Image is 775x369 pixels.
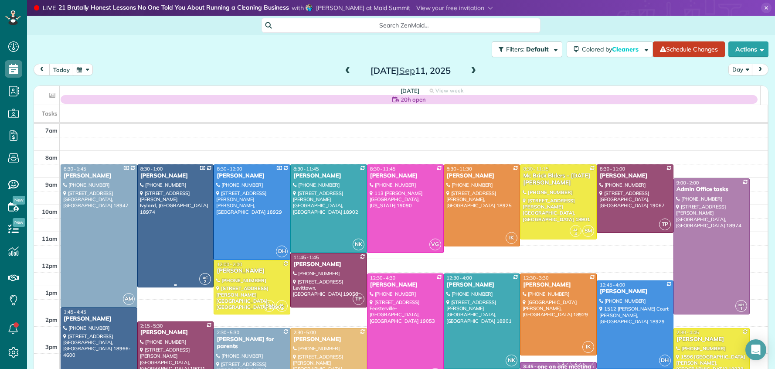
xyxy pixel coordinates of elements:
[279,302,284,307] span: AL
[64,309,86,315] span: 1:45 - 4:45
[745,339,766,360] div: Open Intercom Messenger
[523,172,594,187] div: Mc Brick Blders - [DATE][PERSON_NAME]
[487,41,562,57] a: Filters: Default
[567,41,653,57] button: Colored byCleaners
[42,262,58,269] span: 12pm
[429,239,441,250] span: VG
[45,343,58,350] span: 3pm
[523,281,594,289] div: [PERSON_NAME]
[570,359,581,368] small: 2
[45,289,58,296] span: 1pm
[45,181,58,188] span: 9am
[526,45,549,53] span: Default
[370,166,395,172] span: 8:30 - 11:45
[216,336,288,351] div: [PERSON_NAME] for parents
[140,166,163,172] span: 8:30 - 1:00
[217,166,242,172] span: 8:30 - 12:00
[293,172,364,180] div: [PERSON_NAME]
[728,64,753,75] button: Day
[738,302,744,307] span: MH
[582,341,594,353] span: IK
[263,300,275,312] span: SM
[612,45,640,53] span: Cleaners
[599,288,671,295] div: [PERSON_NAME]
[570,230,581,238] small: 4
[401,95,426,104] span: 20h open
[582,45,642,53] span: Colored by
[276,246,288,257] span: DH
[356,66,465,75] h2: [DATE] 11, 2025
[676,180,699,186] span: 9:00 - 2:00
[399,65,415,76] span: Sep
[447,166,472,172] span: 8:30 - 11:30
[217,261,242,267] span: 12:00 - 2:00
[370,281,441,289] div: [PERSON_NAME]
[293,254,319,260] span: 11:45 - 1:45
[63,315,135,323] div: [PERSON_NAME]
[506,232,517,244] span: IK
[42,208,58,215] span: 10am
[736,305,747,313] small: 1
[13,218,25,227] span: New
[492,41,562,57] button: Filters: Default
[659,219,671,230] span: TP
[58,3,289,13] strong: 21 Brutally Honest Lessons No One Told You About Running a Cleaning Business
[370,275,395,281] span: 12:30 - 4:30
[216,172,288,180] div: [PERSON_NAME]
[523,166,548,172] span: 8:30 - 11:15
[140,329,211,336] div: [PERSON_NAME]
[293,329,316,335] span: 2:30 - 5:00
[447,275,472,281] span: 12:30 - 4:00
[752,64,768,75] button: next
[582,225,594,237] span: SM
[653,41,725,57] a: Schedule Changes
[353,293,364,305] span: TP
[600,282,625,288] span: 12:45 - 4:00
[49,64,74,75] button: today
[728,41,768,57] button: Actions
[353,239,364,250] span: NK
[63,172,135,180] div: [PERSON_NAME]
[506,355,517,366] span: NK
[293,261,364,268] div: [PERSON_NAME]
[306,4,313,11] img: angela-brown-4d683074ae0fcca95727484455e3f3202927d5098cd1ff65ad77dadb9e4011d8.jpg
[42,235,58,242] span: 11am
[506,45,524,53] span: Filters:
[676,336,748,343] div: [PERSON_NAME]
[140,172,211,180] div: [PERSON_NAME]
[276,305,287,313] small: 4
[573,227,578,232] span: AL
[292,4,304,12] span: with
[659,355,671,366] span: DH
[446,172,518,180] div: [PERSON_NAME]
[523,275,548,281] span: 12:30 - 3:30
[45,154,58,161] span: 8am
[45,127,58,134] span: 7am
[13,196,25,205] span: New
[401,87,419,94] span: [DATE]
[293,166,319,172] span: 8:30 - 11:45
[557,359,568,368] small: 1
[216,267,288,275] div: [PERSON_NAME]
[293,336,364,343] div: [PERSON_NAME]
[123,293,135,305] span: AM
[203,275,208,280] span: AC
[45,316,58,323] span: 2pm
[676,329,699,335] span: 2:30 - 4:45
[676,186,748,193] div: Admin Office tasks
[599,172,671,180] div: [PERSON_NAME]
[140,323,163,329] span: 2:15 - 5:30
[370,172,441,180] div: [PERSON_NAME]
[217,329,239,335] span: 2:30 - 5:30
[200,278,211,286] small: 2
[446,281,518,289] div: [PERSON_NAME]
[435,87,463,94] span: View week
[42,110,58,117] span: Tasks
[64,166,86,172] span: 8:30 - 1:45
[600,166,625,172] span: 8:30 - 11:00
[34,64,50,75] button: prev
[316,4,410,12] span: [PERSON_NAME] at Maid Summit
